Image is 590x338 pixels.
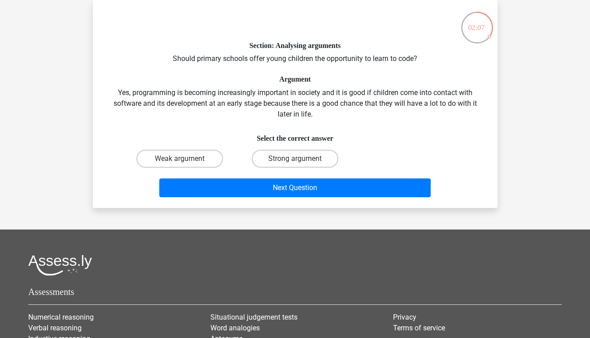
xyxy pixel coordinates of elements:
h5: Assessments [28,286,562,297]
a: Terms of service [393,324,445,332]
button: Next Question [159,178,431,197]
a: Numerical reasoning [28,313,94,321]
a: Word analogies [210,324,260,332]
h6: Section: Analysing arguments [107,41,483,50]
label: Strong argument [252,150,338,168]
div: Should primary schools offer young children the opportunity to learn to code? Yes, programming is... [96,7,494,201]
h6: Select the correct answer [107,127,483,143]
a: Verbal reasoning [28,324,82,332]
h6: Argument [107,75,483,83]
img: Assessly logo [28,255,92,276]
label: Weak argument [136,150,223,168]
a: Situational judgement tests [210,313,297,321]
a: Privacy [393,313,416,321]
div: 02:07 [460,11,494,33]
